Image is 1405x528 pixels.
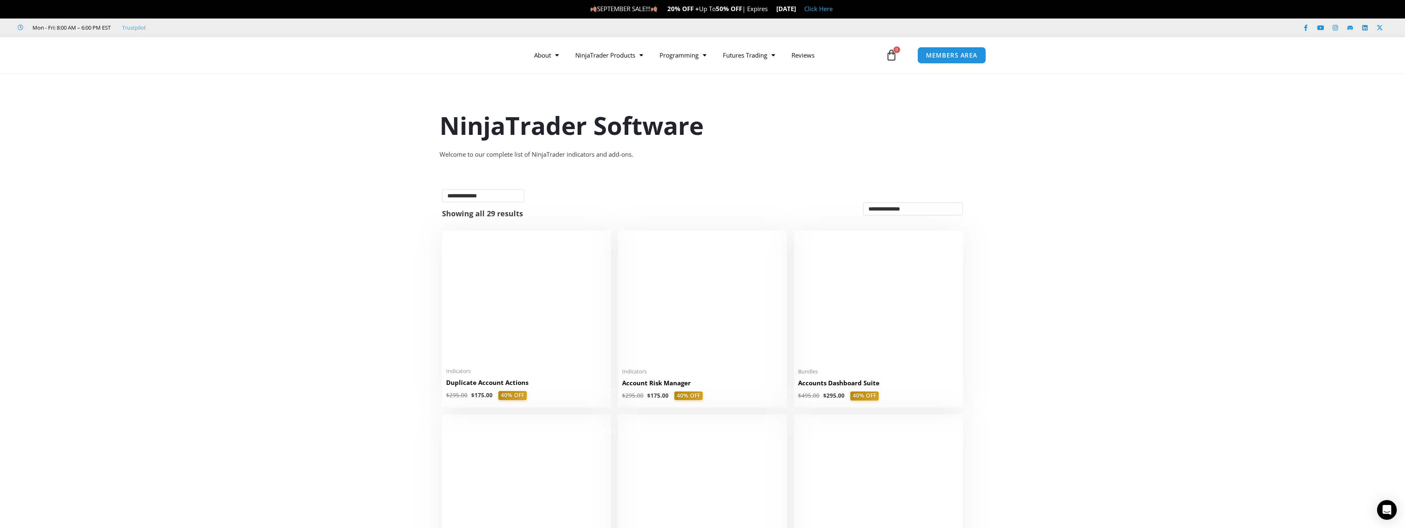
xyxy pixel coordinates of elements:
[783,46,823,65] a: Reviews
[446,391,468,399] bdi: 295.00
[446,378,607,391] a: Duplicate Account Actions
[526,46,884,65] nav: Menu
[622,379,783,391] a: Account Risk Manager
[622,368,783,375] span: Indicators
[526,46,567,65] a: About
[30,23,111,32] span: Mon - Fri: 8:00 AM – 6:00 PM EST
[567,46,651,65] a: NinjaTrader Products
[471,391,493,399] bdi: 175.00
[622,392,643,399] bdi: 295.00
[498,391,527,400] span: 40% OFF
[1377,500,1397,520] div: Open Intercom Messenger
[798,368,959,375] span: Bundles
[926,52,977,58] span: MEMBERS AREA
[798,379,959,387] h2: Accounts Dashboard Suite
[446,368,607,375] span: Indicators
[442,210,523,217] p: Showing all 29 results
[804,5,833,13] a: Click Here
[440,149,966,160] div: Welcome to our complete list of NinjaTrader indicators and add-ons.
[850,391,879,401] span: 40% OFF
[823,392,826,399] span: $
[622,379,783,387] h2: Account Risk Manager
[440,108,966,143] h1: NinjaTrader Software
[674,391,703,401] span: 40% OFF
[446,391,449,399] span: $
[647,392,669,399] bdi: 175.00
[823,392,845,399] bdi: 295.00
[917,47,986,64] a: MEMBERS AREA
[798,392,819,399] bdi: 495.00
[798,235,959,363] img: Accounts Dashboard Suite
[622,235,783,363] img: Account Risk Manager
[471,391,475,399] span: $
[776,5,796,13] strong: [DATE]
[651,6,657,12] img: 🍂
[651,46,715,65] a: Programming
[716,5,742,13] strong: 50% OFF
[873,43,910,67] a: 0
[122,23,146,32] a: Trustpilot
[667,5,699,13] strong: 20% OFF +
[446,235,607,363] img: Duplicate Account Actions
[446,378,607,387] h2: Duplicate Account Actions
[798,379,959,391] a: Accounts Dashboard Suite
[893,46,900,53] span: 0
[590,6,597,12] img: 🍂
[590,5,776,13] span: SEPTEMBER SALE!!! Up To | Expires
[863,202,963,215] select: Shop order
[715,46,783,65] a: Futures Trading
[798,392,801,399] span: $
[408,40,496,70] img: LogoAI | Affordable Indicators – NinjaTrader
[768,6,774,12] img: ⌛
[622,392,625,399] span: $
[647,392,650,399] span: $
